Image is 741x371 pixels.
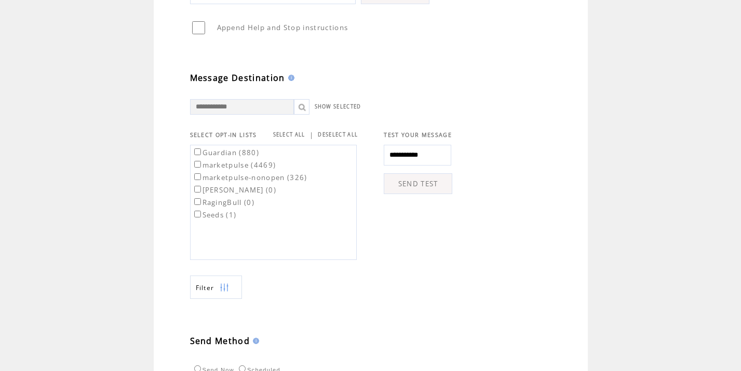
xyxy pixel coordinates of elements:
img: help.gif [250,338,259,344]
span: SELECT OPT-IN LISTS [190,131,257,139]
span: TEST YOUR MESSAGE [384,131,452,139]
span: Append Help and Stop instructions [217,23,348,32]
span: Message Destination [190,72,285,84]
img: help.gif [285,75,294,81]
span: | [309,130,314,140]
a: SHOW SELECTED [315,103,361,110]
input: Guardian (880) [194,148,201,155]
span: Send Method [190,335,250,347]
input: Seeds (1) [194,211,201,217]
img: filters.png [220,276,229,299]
input: marketpulse (4469) [194,161,201,168]
label: Seeds (1) [192,210,237,219]
input: marketpulse-nonopen (326) [194,173,201,180]
label: [PERSON_NAME] (0) [192,185,277,195]
input: [PERSON_NAME] (0) [194,186,201,193]
label: marketpulse-nonopen (326) [192,173,307,182]
label: Guardian (880) [192,148,260,157]
a: DESELECT ALL [318,131,358,138]
a: SELECT ALL [273,131,305,138]
span: Show filters [196,283,214,292]
label: RagingBull (0) [192,198,255,207]
input: RagingBull (0) [194,198,201,205]
a: SEND TEST [384,173,452,194]
a: Filter [190,276,242,299]
label: marketpulse (4469) [192,160,276,170]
